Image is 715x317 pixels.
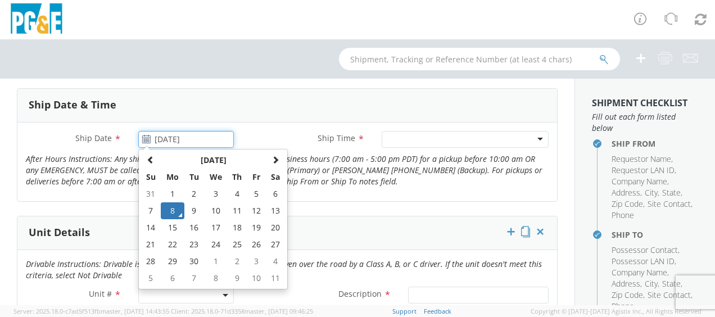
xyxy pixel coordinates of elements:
td: 3 [204,185,228,202]
span: Company Name [612,267,667,278]
span: Fill out each form listed below [592,111,698,134]
span: State [662,187,681,198]
span: Server: 2025.18.0-c7ad5f513fb [13,307,169,315]
td: 7 [141,202,161,219]
td: 1 [204,253,228,270]
td: 1 [161,185,184,202]
td: 6 [161,270,184,287]
td: 9 [227,270,247,287]
td: 10 [204,202,228,219]
th: Th [227,169,247,185]
td: 20 [266,219,285,236]
a: Feedback [424,307,451,315]
span: Previous Month [147,156,155,164]
span: Phone [612,301,634,311]
td: 7 [184,270,204,287]
td: 11 [266,270,285,287]
span: master, [DATE] 14:43:55 [101,307,169,315]
td: 8 [161,202,184,219]
th: Mo [161,169,184,185]
span: Next Month [271,156,279,164]
span: Site Contact [648,198,691,209]
span: Address [612,278,640,289]
li: , [612,256,676,267]
td: 15 [161,219,184,236]
li: , [645,278,659,289]
span: City [645,278,658,289]
td: 24 [204,236,228,253]
input: Shipment, Tracking or Reference Number (at least 4 chars) [339,48,620,70]
li: , [662,187,682,198]
td: 29 [161,253,184,270]
h4: Ship From [612,139,698,148]
h4: Ship To [612,230,698,239]
td: 8 [204,270,228,287]
strong: Shipment Checklist [592,97,687,109]
span: Copyright © [DATE]-[DATE] Agistix Inc., All Rights Reserved [531,307,702,316]
span: Description [338,288,382,299]
li: , [648,289,693,301]
td: 22 [161,236,184,253]
li: , [612,278,642,289]
span: Site Contact [648,289,691,300]
img: pge-logo-06675f144f4cfa6a6814.png [8,3,65,37]
i: Drivable Instructions: Drivable is a unit that is roadworthy and can be driven over the road by a... [26,259,542,280]
td: 26 [247,236,266,253]
td: 5 [247,185,266,202]
td: 18 [227,219,247,236]
td: 31 [141,185,161,202]
span: Unit # [89,288,112,299]
i: After Hours Instructions: Any shipment request submitted after normal business hours (7:00 am - 5... [26,153,542,187]
li: , [612,198,645,210]
td: 14 [141,219,161,236]
li: , [662,278,682,289]
th: Select Month [161,152,266,169]
span: City [645,187,658,198]
td: 4 [227,185,247,202]
a: Support [392,307,417,315]
td: 3 [247,253,266,270]
span: Ship Date [75,133,112,143]
li: , [648,198,693,210]
th: Tu [184,169,204,185]
td: 28 [141,253,161,270]
td: 2 [184,185,204,202]
span: Phone [612,210,634,220]
li: , [645,187,659,198]
li: , [612,165,676,176]
td: 16 [184,219,204,236]
th: Fr [247,169,266,185]
td: 6 [266,185,285,202]
li: , [612,244,680,256]
td: 11 [227,202,247,219]
td: 13 [266,202,285,219]
span: Zip Code [612,289,643,300]
td: 19 [247,219,266,236]
span: master, [DATE] 09:46:25 [245,307,313,315]
h3: Unit Details [29,227,90,238]
td: 2 [227,253,247,270]
span: Possessor Contact [612,244,678,255]
td: 9 [184,202,204,219]
td: 17 [204,219,228,236]
li: , [612,153,673,165]
td: 5 [141,270,161,287]
li: , [612,267,669,278]
th: Sa [266,169,285,185]
span: Address [612,187,640,198]
td: 10 [247,270,266,287]
span: Ship Time [318,133,355,143]
td: 21 [141,236,161,253]
span: Requestor Name [612,153,671,164]
td: 4 [266,253,285,270]
span: Company Name [612,176,667,187]
li: , [612,187,642,198]
td: 12 [247,202,266,219]
li: , [612,289,645,301]
span: Client: 2025.18.0-71d3358 [171,307,313,315]
h3: Ship Date & Time [29,99,116,111]
th: Su [141,169,161,185]
span: Zip Code [612,198,643,209]
span: Requestor LAN ID [612,165,675,175]
th: We [204,169,228,185]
